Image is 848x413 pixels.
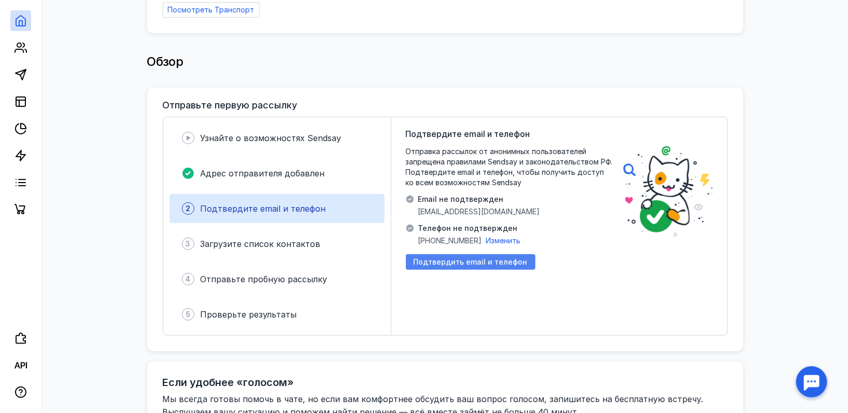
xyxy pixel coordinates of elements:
[168,6,255,15] span: Посмотреть Транспорт
[186,239,191,249] span: 3
[201,309,297,320] span: Проверьте результаты
[201,168,325,178] span: Адрес отправителя добавлен
[201,239,321,249] span: Загрузите список контактов
[418,206,540,217] span: [EMAIL_ADDRESS][DOMAIN_NAME]
[163,376,294,389] h2: Если удобнее «голосом»
[486,236,521,246] button: Изменить
[186,274,191,284] span: 4
[418,223,521,233] span: Телефон не подтвержден
[406,128,530,140] span: Подтвердите email и телефон
[418,236,482,246] span: [PHONE_NUMBER]
[163,2,260,18] a: Посмотреть Транспорт
[186,309,190,320] span: 5
[486,236,521,245] span: Изменить
[201,133,342,143] span: Узнайте о возможностях Sendsay
[624,146,713,237] img: poster
[186,203,190,214] span: 2
[147,54,183,69] span: Обзор
[163,100,298,111] h3: Отправьте первую рассылку
[414,258,528,267] span: Подтвердить email и телефон
[406,146,613,188] span: Отправка рассылок от анонимных пользователей запрещена правилами Sendsay и законодательством РФ. ...
[406,254,535,270] button: Подтвердить email и телефон
[201,203,326,214] span: Подтвердите email и телефон
[418,194,540,204] span: Email не подтвержден
[201,274,328,284] span: Отправьте пробную рассылку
